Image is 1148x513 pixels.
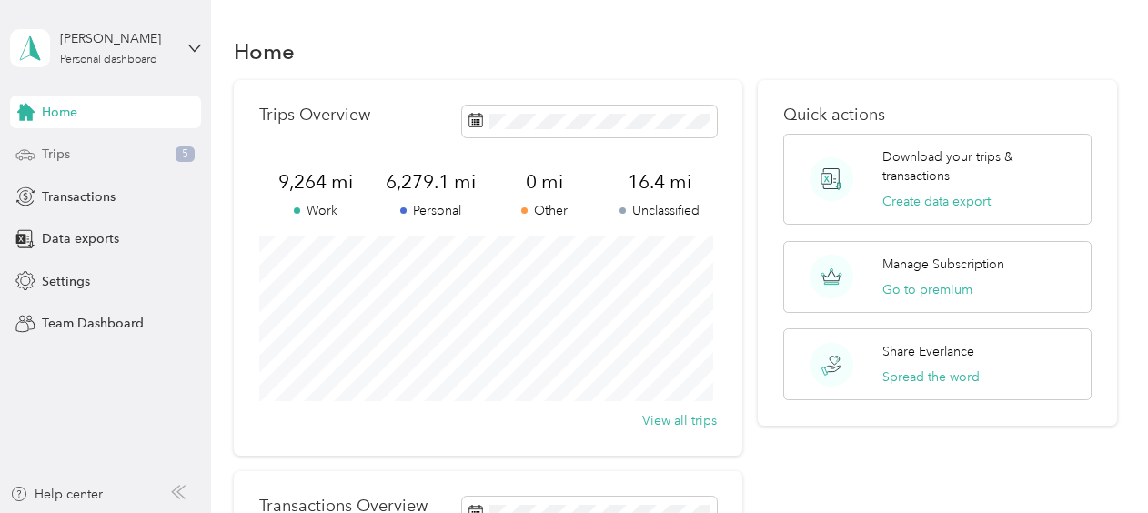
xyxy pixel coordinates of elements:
button: Help center [10,485,103,504]
p: Trips Overview [259,106,370,125]
span: 16.4 mi [602,169,717,195]
iframe: Everlance-gr Chat Button Frame [1046,411,1148,513]
p: Other [488,201,602,220]
span: 0 mi [488,169,602,195]
span: Home [42,103,77,122]
p: Quick actions [783,106,1091,125]
button: Go to premium [882,280,972,299]
h1: Home [234,42,295,61]
span: 6,279.1 mi [373,169,488,195]
p: Work [259,201,374,220]
p: Manage Subscription [882,255,1004,274]
button: Create data export [882,192,991,211]
span: Settings [42,272,90,291]
button: Spread the word [882,367,980,387]
button: View all trips [642,411,717,430]
div: [PERSON_NAME] [60,29,174,48]
p: Personal [373,201,488,220]
div: Personal dashboard [60,55,157,65]
p: Download your trips & transactions [882,147,1078,186]
span: Trips [42,145,70,164]
span: 5 [176,146,195,163]
span: Data exports [42,229,119,248]
span: 9,264 mi [259,169,374,195]
span: Team Dashboard [42,314,144,333]
p: Unclassified [602,201,717,220]
span: Transactions [42,187,116,206]
p: Share Everlance [882,342,974,361]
